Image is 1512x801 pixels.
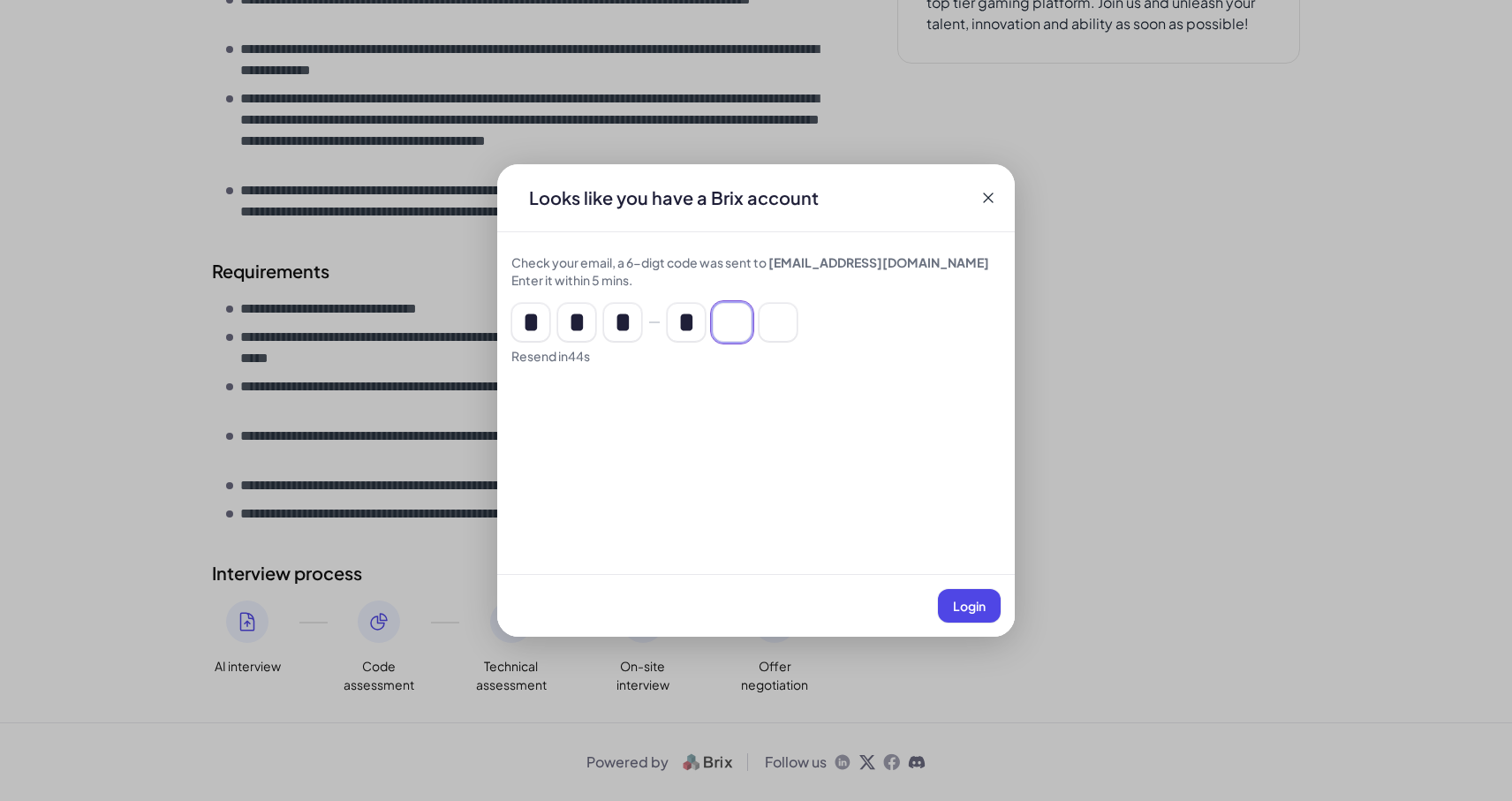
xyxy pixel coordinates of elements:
div: Looks like you have a Brix account [515,185,833,210]
button: Login [938,589,1001,623]
div: Resend in 44 s [511,347,1001,365]
span: [EMAIL_ADDRESS][DOMAIN_NAME] [768,254,989,270]
div: Check your email, a 6-digt code was sent to Enter it within 5 mins. [511,253,1001,289]
span: Login [953,598,986,614]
